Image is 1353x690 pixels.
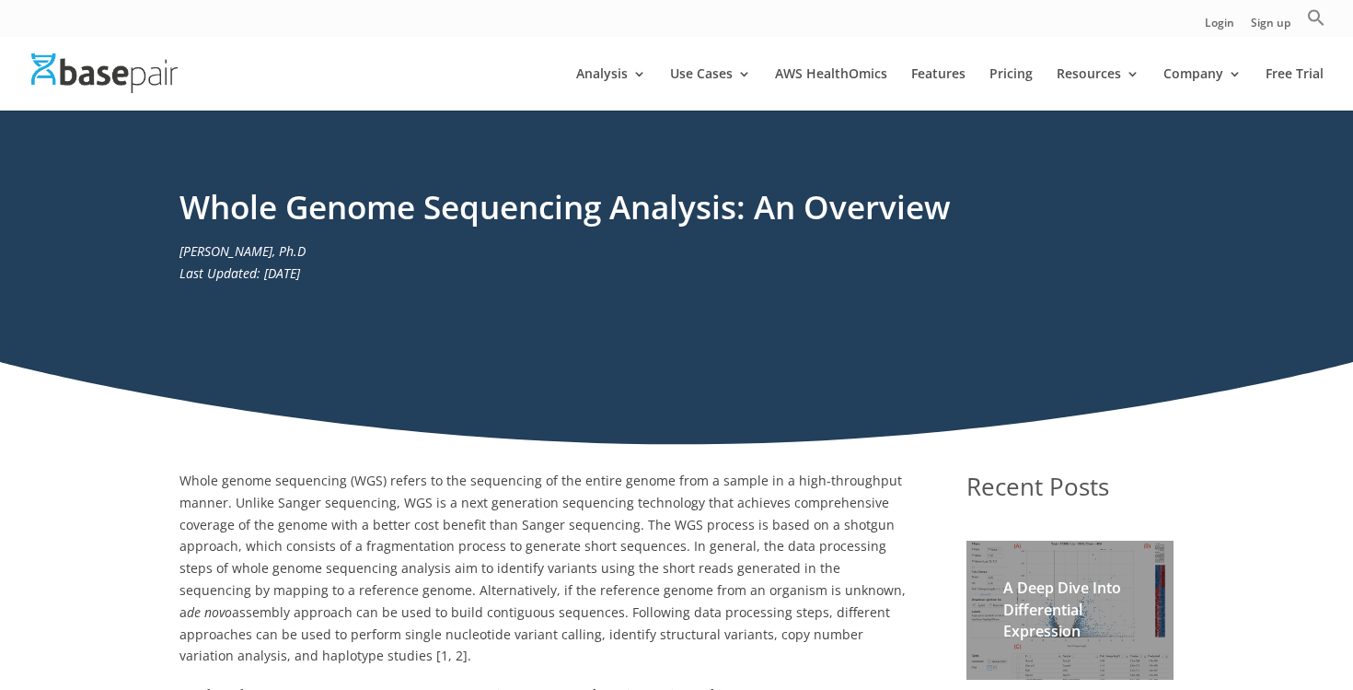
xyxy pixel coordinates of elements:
h2: A Deep Dive Into Differential Expression [1003,578,1137,651]
span: Whole genome sequencing (WGS) refers to the sequencing of the entire genome from a sample in a hi... [179,472,906,621]
h1: Whole Genome Sequencing Analysis: An Overview [179,184,1174,240]
img: Basepair [31,53,178,93]
a: Company [1163,67,1242,111]
a: AWS HealthOmics [775,67,887,111]
a: Use Cases [670,67,751,111]
a: Sign up [1251,18,1290,37]
span: de novo [187,603,232,621]
a: Login [1205,18,1234,37]
em: Last Updated: [DATE] [179,264,300,282]
em: [PERSON_NAME], Ph.D [179,242,306,260]
a: Pricing [989,67,1033,111]
a: Features [911,67,966,111]
span: assembly approach can be used to build contiguous sequences. Following data processing steps, dif... [179,603,890,665]
a: Resources [1057,67,1139,111]
a: Search Icon Link [1307,8,1325,37]
svg: Search [1307,8,1325,27]
h1: Recent Posts [966,470,1174,514]
a: Free Trial [1266,67,1324,111]
a: Analysis [576,67,646,111]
